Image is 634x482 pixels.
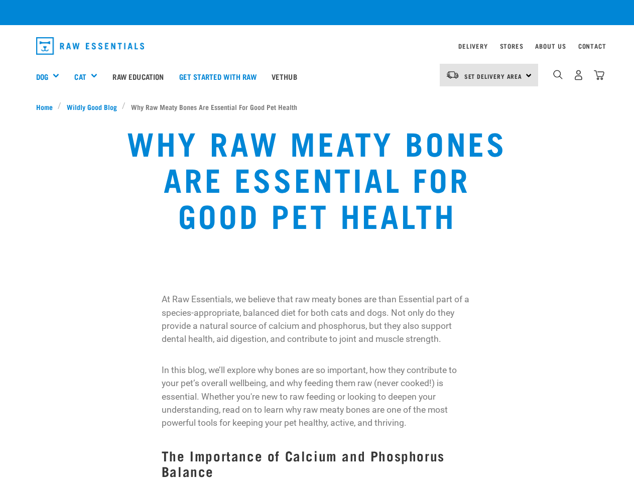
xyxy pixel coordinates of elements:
a: Delivery [458,44,487,48]
a: Get started with Raw [172,56,264,96]
span: Wildly Good Blog [67,101,117,112]
img: Raw Essentials Logo [36,37,145,55]
span: Home [36,101,53,112]
p: In this blog, we’ll explore why bones are so important, how they contribute to your pet’s overall... [162,364,473,430]
a: Dog [36,71,48,82]
a: Vethub [264,56,305,96]
nav: dropdown navigation [28,33,606,59]
img: van-moving.png [446,70,459,79]
h3: The Importance of Calcium and Phosphorus Balance [162,448,473,478]
span: Set Delivery Area [464,74,523,78]
a: Contact [578,44,606,48]
a: Home [36,101,58,112]
img: home-icon@2x.png [594,70,604,80]
h1: Why Raw Meaty Bones Are Essential For Good Pet Health [124,124,511,232]
nav: breadcrumbs [36,101,598,112]
img: home-icon-1@2x.png [553,70,563,79]
a: Cat [74,71,86,82]
a: About Us [535,44,566,48]
p: At Raw Essentials, we believe that raw meaty bones are than Essential part of a species-appropria... [162,293,473,346]
img: user.png [573,70,584,80]
a: Wildly Good Blog [61,101,122,112]
a: Stores [500,44,524,48]
a: Raw Education [105,56,171,96]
